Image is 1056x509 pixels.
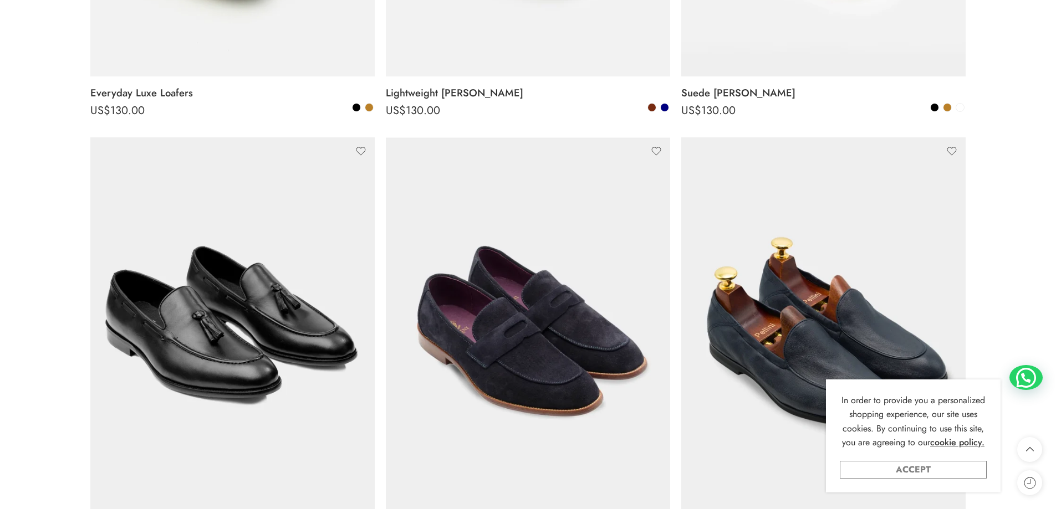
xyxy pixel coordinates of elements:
span: US$ [386,102,406,119]
a: Black [930,102,940,112]
a: Camel [942,102,952,112]
span: In order to provide you a personalized shopping experience, our site uses cookies. By continuing ... [841,394,985,449]
span: US$ [681,102,701,119]
a: Suede [PERSON_NAME] [681,82,966,104]
a: Greige [955,102,965,112]
bdi: 130.00 [90,102,145,119]
span: US$ [90,102,110,119]
a: Everyday Luxe Loafers [90,82,375,104]
a: Black [351,102,361,112]
bdi: 130.00 [386,102,440,119]
a: Navy [660,102,670,112]
a: Accept [840,461,987,479]
a: Camel [364,102,374,112]
a: Lightweight [PERSON_NAME] [386,82,670,104]
a: Brown [647,102,657,112]
bdi: 130.00 [681,102,736,119]
a: cookie policy. [930,435,984,450]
